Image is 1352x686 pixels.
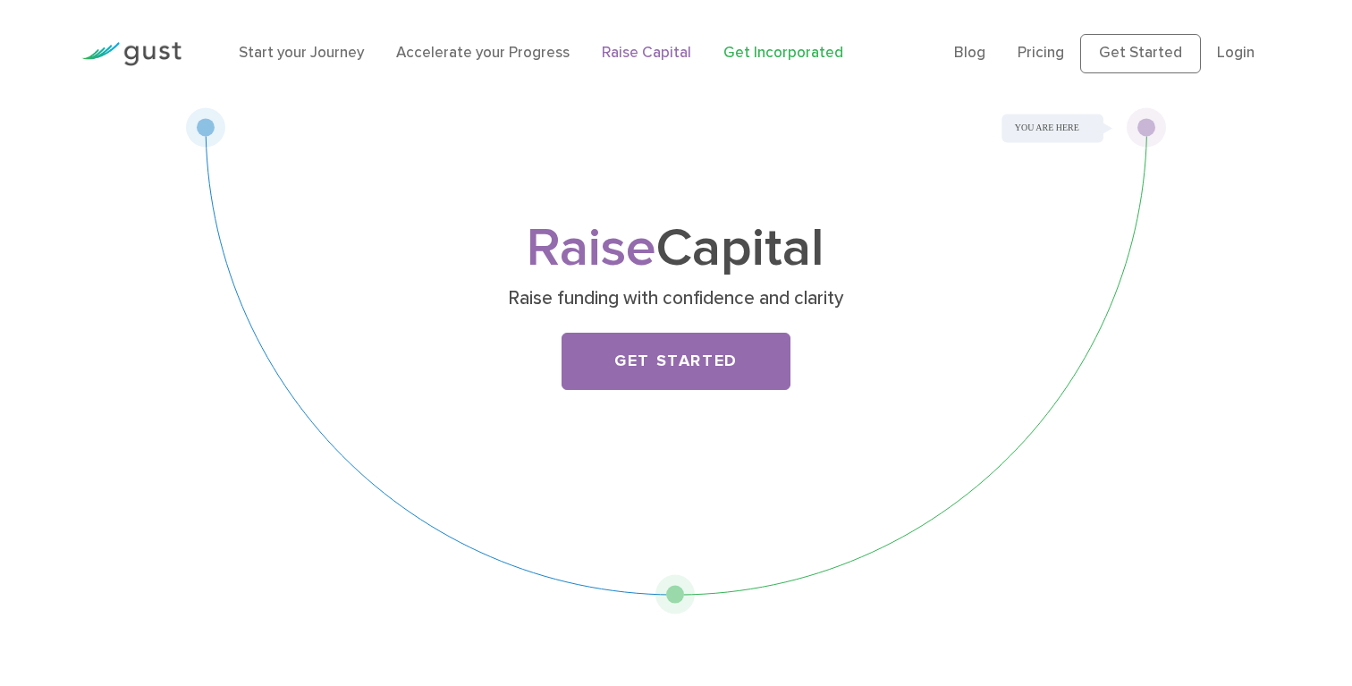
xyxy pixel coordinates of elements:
[527,216,656,280] span: Raise
[323,224,1029,274] h1: Capital
[1080,34,1201,73] a: Get Started
[81,42,182,66] img: Gust Logo
[239,44,364,62] a: Start your Journey
[954,44,985,62] a: Blog
[1217,44,1255,62] a: Login
[723,44,843,62] a: Get Incorporated
[329,286,1022,311] p: Raise funding with confidence and clarity
[562,333,790,390] a: Get Started
[396,44,570,62] a: Accelerate your Progress
[602,44,691,62] a: Raise Capital
[1018,44,1064,62] a: Pricing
